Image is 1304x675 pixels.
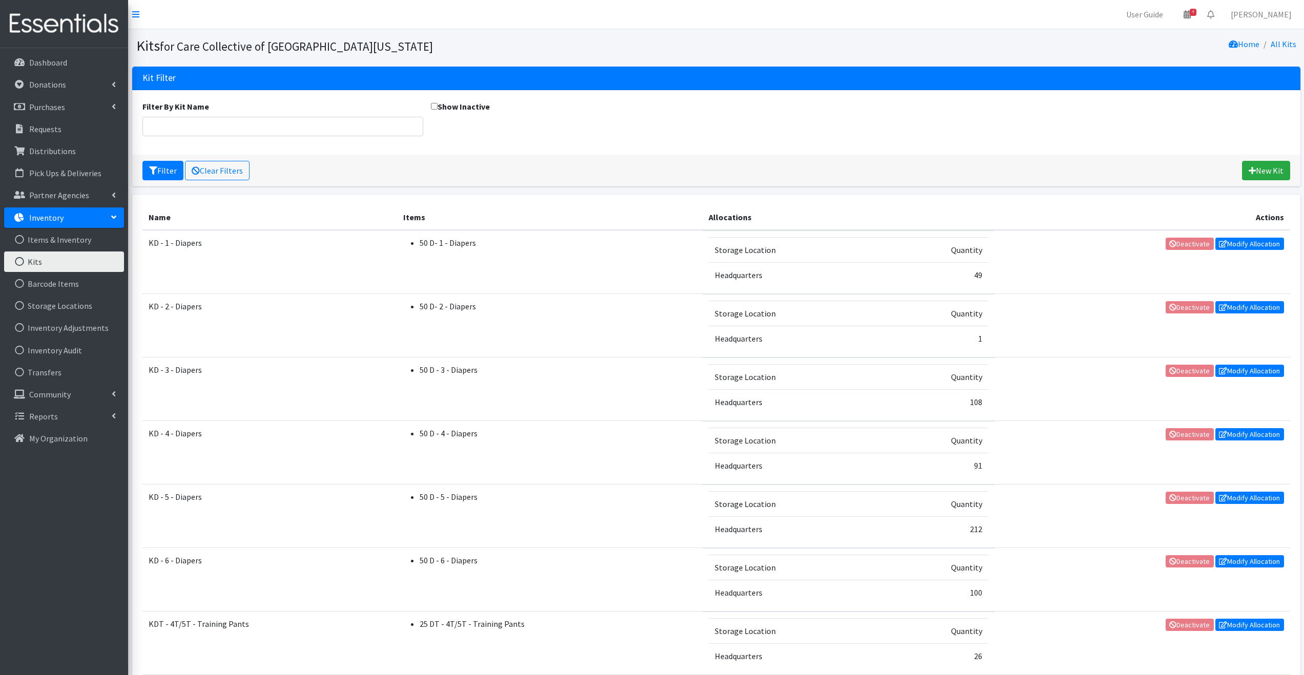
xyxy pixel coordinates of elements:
a: Donations [4,74,124,95]
a: Kits [4,251,124,272]
td: KD - 1 - Diapers [142,230,398,294]
td: Quantity [884,618,989,643]
td: KDT - 4T/5T - Training Pants [142,611,398,675]
td: 100 [884,580,989,605]
td: 212 [884,516,989,541]
a: Modify Allocation [1215,555,1284,567]
a: Barcode Items [4,273,124,294]
li: 25 DT - 4T/5T - Training Pants [420,618,696,630]
a: My Organization [4,428,124,449]
a: [PERSON_NAME] [1223,4,1300,25]
td: KD - 5 - Diapers [142,484,398,548]
li: 50 D - 3 - Diapers [420,364,696,376]
th: Items [397,205,702,230]
th: Name [142,205,398,230]
a: Dashboard [4,52,124,73]
td: Headquarters [709,389,884,414]
a: Requests [4,119,124,139]
a: Pick Ups & Deliveries [4,163,124,183]
p: My Organization [29,433,88,444]
a: Modify Allocation [1215,238,1284,250]
h3: Kit Filter [142,73,176,83]
td: Quantity [884,301,989,326]
a: Partner Agencies [4,185,124,205]
td: Storage Location [709,237,884,262]
p: Purchases [29,102,65,112]
a: Clear Filters [185,161,250,180]
a: Inventory [4,207,124,228]
td: Quantity [884,428,989,453]
td: KD - 3 - Diapers [142,357,398,421]
td: Quantity [884,364,989,389]
a: 4 [1175,4,1199,25]
a: Purchases [4,97,124,117]
td: Headquarters [709,453,884,478]
a: Inventory Adjustments [4,318,124,338]
p: Inventory [29,213,64,223]
a: Transfers [4,362,124,383]
td: 49 [884,262,989,287]
td: Storage Location [709,618,884,643]
p: Distributions [29,146,76,156]
p: Partner Agencies [29,190,89,200]
a: Home [1229,39,1259,49]
a: Modify Allocation [1215,301,1284,313]
h1: Kits [136,37,713,55]
th: Actions [995,205,1290,230]
label: Show Inactive [431,100,490,113]
a: Reports [4,406,124,427]
td: Storage Location [709,301,884,326]
td: Headquarters [709,326,884,351]
small: for Care Collective of [GEOGRAPHIC_DATA][US_STATE] [160,39,433,54]
p: Community [29,389,71,399]
p: Dashboard [29,57,67,68]
li: 50 D - 5 - Diapers [420,491,696,503]
td: Headquarters [709,262,884,287]
a: Modify Allocation [1215,619,1284,631]
td: KD - 2 - Diapers [142,294,398,357]
td: 26 [884,643,989,668]
td: Storage Location [709,364,884,389]
td: 108 [884,389,989,414]
input: Show Inactive [431,103,438,110]
p: Requests [29,124,61,134]
img: HumanEssentials [4,7,124,41]
a: New Kit [1242,161,1290,180]
li: 50 D - 6 - Diapers [420,554,696,566]
td: Storage Location [709,428,884,453]
a: All Kits [1271,39,1296,49]
td: Storage Location [709,555,884,580]
td: Headquarters [709,516,884,541]
p: Donations [29,79,66,90]
td: 1 [884,326,989,351]
td: Quantity [884,555,989,580]
a: Items & Inventory [4,229,124,250]
td: KD - 4 - Diapers [142,421,398,484]
a: Modify Allocation [1215,492,1284,504]
a: Distributions [4,141,124,161]
li: 50 D - 4 - Diapers [420,427,696,439]
span: 4 [1190,9,1196,16]
th: Allocations [702,205,995,230]
label: Filter By Kit Name [142,100,209,113]
button: Filter [142,161,183,180]
td: Headquarters [709,580,884,605]
li: 50 D- 1 - Diapers [420,237,696,249]
a: Inventory Audit [4,340,124,361]
td: Headquarters [709,643,884,668]
p: Pick Ups & Deliveries [29,168,101,178]
td: Quantity [884,237,989,262]
a: Community [4,384,124,405]
a: Modify Allocation [1215,428,1284,440]
a: Modify Allocation [1215,365,1284,377]
td: KD - 6 - Diapers [142,548,398,611]
td: Storage Location [709,491,884,516]
p: Reports [29,411,58,421]
a: User Guide [1118,4,1171,25]
li: 50 D- 2 - Diapers [420,300,696,312]
a: Storage Locations [4,296,124,316]
td: Quantity [884,491,989,516]
td: 91 [884,453,989,478]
